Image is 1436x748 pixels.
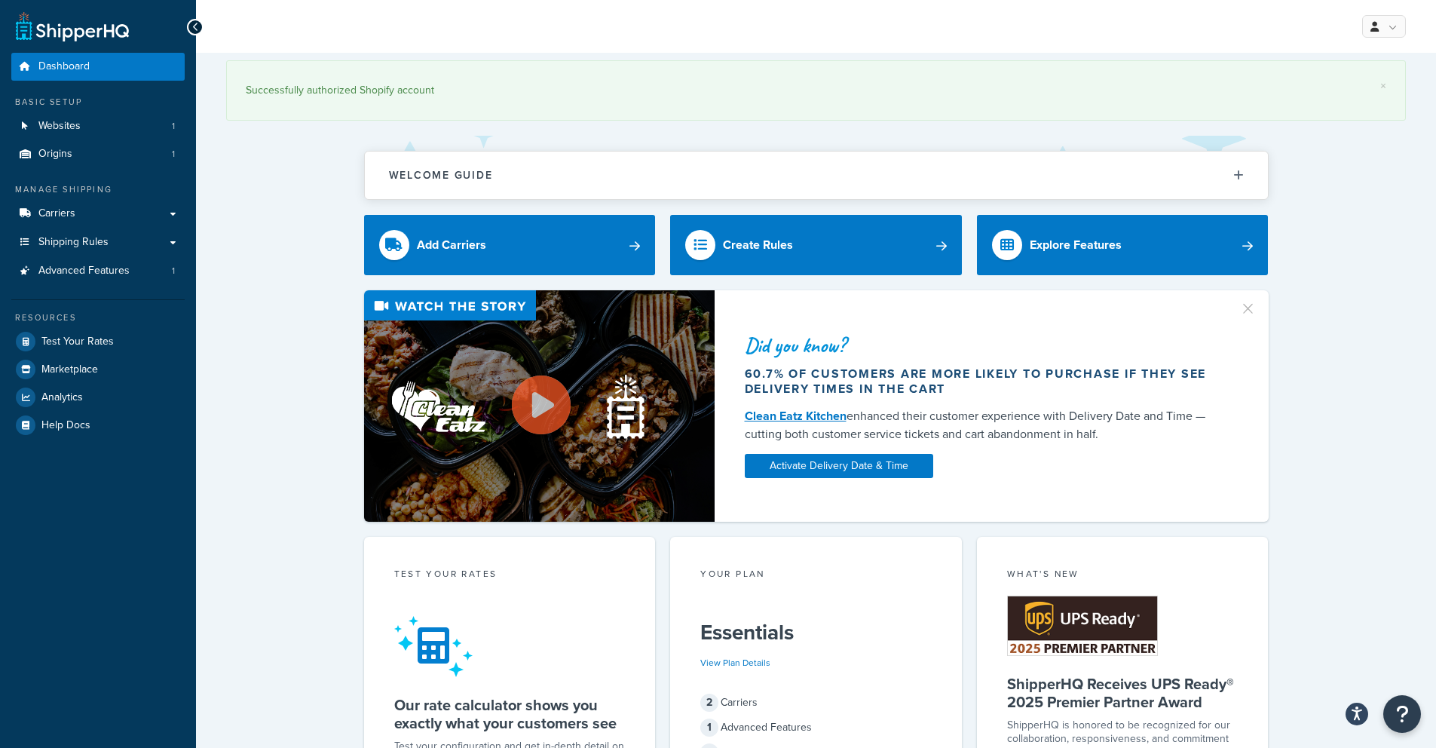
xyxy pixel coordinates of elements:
a: Add Carriers [364,215,656,275]
div: Test your rates [394,567,626,584]
li: Advanced Features [11,257,185,285]
div: Resources [11,311,185,324]
div: enhanced their customer experience with Delivery Date and Time — cutting both customer service ti... [745,407,1221,443]
span: Websites [38,120,81,133]
a: × [1380,80,1386,92]
li: Origins [11,140,185,168]
a: View Plan Details [700,656,770,670]
div: Explore Features [1030,235,1122,256]
div: What's New [1007,567,1239,584]
span: Carriers [38,207,75,220]
a: Create Rules [670,215,962,275]
span: Dashboard [38,60,90,73]
h5: ShipperHQ Receives UPS Ready® 2025 Premier Partner Award [1007,675,1239,711]
div: Basic Setup [11,96,185,109]
img: Video thumbnail [364,290,715,522]
a: Dashboard [11,53,185,81]
span: 1 [700,719,718,737]
a: Clean Eatz Kitchen [745,407,847,425]
span: Origins [38,148,72,161]
span: Help Docs [41,419,90,432]
li: Websites [11,112,185,140]
div: Successfully authorized Shopify account [246,80,1386,101]
h5: Essentials [700,621,932,645]
a: Carriers [11,200,185,228]
a: Marketplace [11,356,185,383]
h5: Our rate calculator shows you exactly what your customers see [394,696,626,732]
div: Create Rules [723,235,793,256]
span: Analytics [41,391,83,404]
a: Websites1 [11,112,185,140]
h2: Welcome Guide [389,170,493,181]
button: Open Resource Center [1383,695,1421,733]
a: Explore Features [977,215,1269,275]
a: Analytics [11,384,185,411]
div: 60.7% of customers are more likely to purchase if they see delivery times in the cart [745,366,1221,397]
span: 1 [172,265,175,277]
span: 1 [172,148,175,161]
span: 1 [172,120,175,133]
span: 2 [700,694,718,712]
div: Add Carriers [417,235,486,256]
div: Advanced Features [700,717,932,738]
button: Welcome Guide [365,152,1268,199]
span: Test Your Rates [41,336,114,348]
div: Did you know? [745,335,1221,356]
div: Manage Shipping [11,183,185,196]
div: Carriers [700,692,932,713]
a: Origins1 [11,140,185,168]
a: Test Your Rates [11,328,185,355]
span: Shipping Rules [38,236,109,249]
div: Your Plan [700,567,932,584]
a: Advanced Features1 [11,257,185,285]
a: Activate Delivery Date & Time [745,454,933,478]
span: Advanced Features [38,265,130,277]
a: Help Docs [11,412,185,439]
span: Marketplace [41,363,98,376]
a: Shipping Rules [11,228,185,256]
